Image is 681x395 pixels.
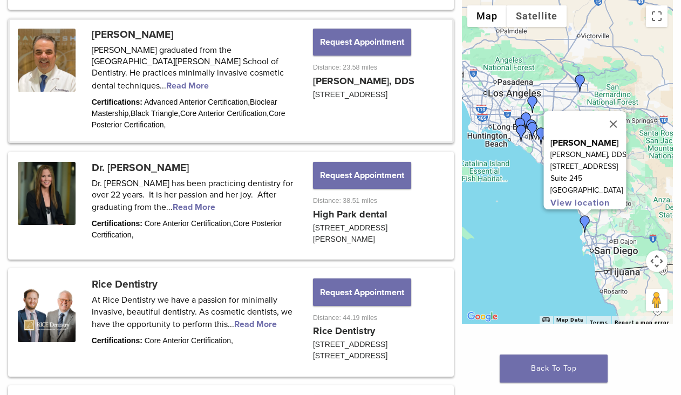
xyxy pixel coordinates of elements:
[576,215,594,233] div: Dr. David Eshom
[467,5,507,27] button: Show street map
[600,111,626,137] button: Close
[523,119,540,137] div: Dr. Frank Raymer
[542,316,550,324] button: Keyboard shortcuts
[524,122,541,139] div: Rice Dentistry
[615,319,670,325] a: Report a map error
[550,161,626,173] p: [STREET_ADDRESS]
[465,310,500,324] img: Google
[550,149,626,161] p: [PERSON_NAME], DDS
[313,29,411,56] button: Request Appointment
[550,173,626,185] p: Suite 245
[556,316,583,324] button: Map Data
[313,162,411,189] button: Request Appointment
[512,118,529,135] div: Dr. Randy Fong
[550,197,609,208] a: View location
[517,112,535,130] div: Dr. Eddie Kao
[313,278,411,305] button: Request Appointment
[507,5,567,27] button: Show satellite imagery
[500,355,608,383] a: Back To Top
[550,185,626,196] p: [GEOGRAPHIC_DATA]
[524,96,541,113] div: Dr. Rajeev Prasher
[465,310,500,324] a: Open this area in Google Maps (opens a new window)
[533,127,550,145] div: Dr. Vanessa Cruz
[571,74,589,92] div: Dr. Richard Young
[646,289,668,311] button: Drag Pegman onto the map to open Street View
[550,137,626,149] p: [PERSON_NAME]
[590,319,608,326] a: Terms
[646,5,668,27] button: Toggle fullscreen view
[513,125,530,142] div: Dr. James Chau
[646,250,668,272] button: Map camera controls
